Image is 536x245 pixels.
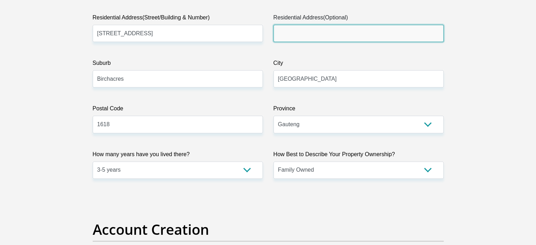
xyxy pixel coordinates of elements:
[273,150,444,161] label: How Best to Describe Your Property Ownership?
[273,161,444,179] select: Please select a value
[273,25,444,42] input: Address line 2 (Optional)
[273,13,444,25] label: Residential Address(Optional)
[273,104,444,116] label: Province
[273,70,444,87] input: City
[93,116,263,133] input: Postal Code
[93,221,444,238] h2: Account Creation
[93,70,263,87] input: Suburb
[93,13,263,25] label: Residential Address(Street/Building & Number)
[273,59,444,70] label: City
[93,150,263,161] label: How many years have you lived there?
[93,161,263,179] select: Please select a value
[273,116,444,133] select: Please Select a Province
[93,25,263,42] input: Valid residential address
[93,59,263,70] label: Suburb
[93,104,263,116] label: Postal Code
